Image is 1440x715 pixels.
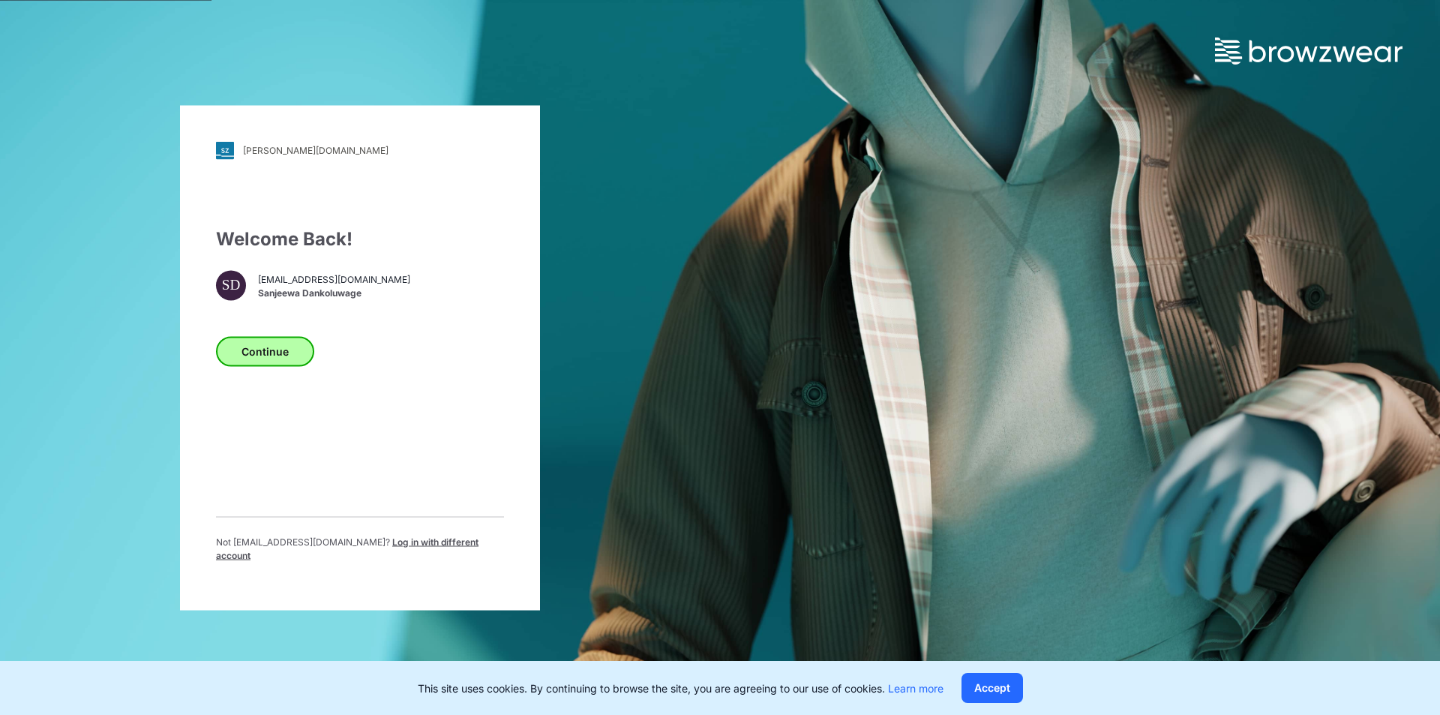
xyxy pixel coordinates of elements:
[418,680,943,696] p: This site uses cookies. By continuing to browse the site, you are agreeing to our use of cookies.
[258,273,410,287] span: [EMAIL_ADDRESS][DOMAIN_NAME]
[1215,38,1402,65] img: browzwear-logo.73288ffb.svg
[216,225,504,252] div: Welcome Back!
[243,145,388,156] div: [PERSON_NAME][DOMAIN_NAME]
[216,141,234,159] img: svg+xml;base64,PHN2ZyB3aWR0aD0iMjgiIGhlaWdodD0iMjgiIHZpZXdCb3g9IjAgMCAyOCAyOCIgZmlsbD0ibm9uZSIgeG...
[888,682,943,695] a: Learn more
[258,287,410,300] span: Sanjeewa Dankoluwage
[961,673,1023,703] button: Accept
[216,141,504,159] a: [PERSON_NAME][DOMAIN_NAME]
[216,270,246,300] div: SD
[216,535,504,562] p: Not [EMAIL_ADDRESS][DOMAIN_NAME] ?
[216,336,314,366] button: Continue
